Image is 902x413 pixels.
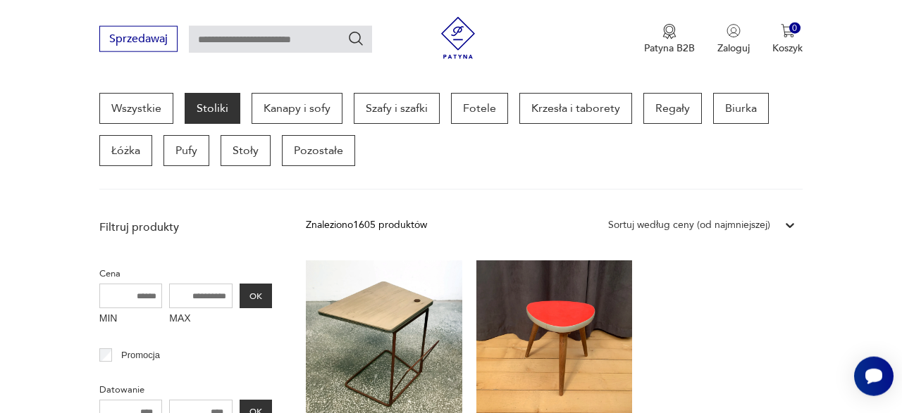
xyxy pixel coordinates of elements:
[717,24,750,55] button: Zaloguj
[519,93,632,124] a: Krzesła i taborety
[99,308,163,331] label: MIN
[772,42,803,55] p: Koszyk
[240,284,272,308] button: OK
[163,135,209,166] a: Pufy
[185,93,240,124] a: Stoliki
[772,24,803,55] button: 0Koszyk
[644,24,695,55] button: Patyna B2B
[662,24,676,39] img: Ikona medalu
[121,348,160,363] p: Promocja
[99,220,272,235] p: Filtruj produkty
[643,93,702,124] a: Regały
[608,217,770,233] div: Sortuj według ceny (od najmniejszej)
[354,93,440,124] a: Szafy i szafki
[451,93,508,124] a: Fotele
[781,24,795,38] img: Ikona koszyka
[99,93,173,124] a: Wszystkie
[99,266,272,281] p: Cena
[789,23,801,34] div: 0
[727,24,741,38] img: Ikonka użytkownika
[713,93,769,124] a: Biurka
[99,382,272,398] p: Datowanie
[437,17,479,59] img: Patyna - sklep z meblami i dekoracjami vintage
[282,135,355,166] a: Pozostałe
[99,135,152,166] a: Łóżka
[306,217,427,233] div: Znaleziono 1605 produktów
[347,30,364,47] button: Szukaj
[854,357,894,396] iframe: Smartsupp widget button
[644,42,695,55] p: Patyna B2B
[99,35,178,45] a: Sprzedawaj
[644,24,695,55] a: Ikona medaluPatyna B2B
[717,42,750,55] p: Zaloguj
[221,135,271,166] a: Stoły
[99,26,178,52] button: Sprzedawaj
[252,93,342,124] a: Kanapy i sofy
[169,308,233,331] label: MAX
